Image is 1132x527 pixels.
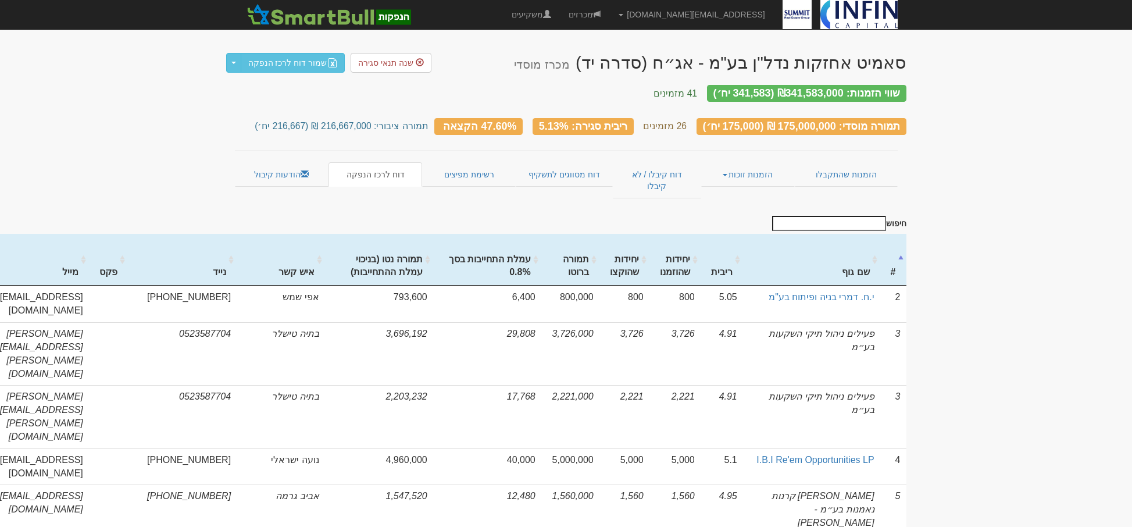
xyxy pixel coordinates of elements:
[613,162,701,198] a: דוח קיבלו / לא קיבלו
[325,234,433,286] th: תמורה נטו (בניכוי עמלת ההתחייבות) : activate to sort column ascending
[533,118,634,135] div: ריבית סגירה: 5.13%
[701,286,743,322] td: 5.05
[599,448,649,485] td: 5,000
[701,448,743,485] td: 5.1
[541,448,599,485] td: 5,000,000
[128,234,237,286] th: נייד: activate to sort column ascending
[237,385,325,448] td: בתיה טישלר
[325,322,433,385] td: 3,696,192
[328,162,422,187] a: דוח לרכז הנפקה
[541,385,599,448] td: 2,221,000
[743,234,880,286] th: שם גוף : activate to sort column ascending
[701,385,743,448] td: 4.91
[649,448,701,485] td: 5,000
[701,234,743,286] th: ריבית: activate to sort column ascending
[743,385,880,448] td: פיצול של 'פעילים ניהול תיקי השקעות בע"מ'
[351,53,431,73] a: שנה תנאי סגירה
[769,292,874,302] a: י.ח. דמרי בניה ופיתוח בע"מ
[433,322,541,385] td: 29,808
[880,286,906,322] td: 2
[880,234,906,286] th: # : activate to sort column descending
[241,53,345,73] a: שמור דוח לרכז הנפקה
[541,286,599,322] td: 800,000
[743,322,880,385] td: פיצול של 'פעילים ניהול תיקי השקעות בע"מ'
[516,162,613,187] a: דוח מסווגים לתשקיף
[244,3,415,26] img: SmartBull Logo
[599,385,649,448] td: 2,221
[880,322,906,385] td: 3
[880,385,906,448] td: 3
[237,322,325,385] td: בתיה טישלר
[514,58,569,71] small: מכרז מוסדי
[599,286,649,322] td: 800
[128,286,237,322] td: [PHONE_NUMBER]
[772,216,886,231] input: חיפוש
[237,234,325,286] th: איש קשר : activate to sort column ascending
[756,455,874,465] a: I.B.I Re'em Opportunities LP
[237,448,325,485] td: נועה ישראלי
[649,286,701,322] td: 800
[880,448,906,485] td: 4
[128,448,237,485] td: [PHONE_NUMBER]
[541,322,599,385] td: 3,726,000
[541,234,599,286] th: תמורה ברוטו: activate to sort column ascending
[649,234,701,286] th: יחידות שהוזמנו: activate to sort column ascending
[599,322,649,385] td: 3,726
[358,58,413,67] span: שנה תנאי סגירה
[235,162,328,187] a: הודעות קיבול
[643,121,687,131] small: 26 מזמינים
[325,286,433,322] td: 793,600
[237,286,325,322] td: אפי שמש
[422,162,515,187] a: רשימת מפיצים
[654,88,697,98] small: 41 מזמינים
[795,162,897,187] a: הזמנות שהתקבלו
[128,322,237,385] td: 0523587704
[701,322,743,385] td: 4.91
[697,118,906,135] div: תמורה מוסדי: 175,000,000 ₪ (175,000 יח׳)
[433,234,541,286] th: עמלת התחייבות בסך 0.8% : activate to sort column ascending
[89,234,128,286] th: פקס: activate to sort column ascending
[128,385,237,448] td: 0523587704
[649,322,701,385] td: 3,726
[325,448,433,485] td: 4,960,000
[255,121,428,131] small: תמורה ציבורי: 216,667,000 ₪ (216,667 יח׳)
[701,162,795,187] a: הזמנות זוכות
[649,385,701,448] td: 2,221
[443,120,516,131] span: 47.60% הקצאה
[325,385,433,448] td: 2,203,232
[768,216,906,231] label: חיפוש
[707,85,906,102] div: שווי הזמנות: ₪341,583,000 (341,583 יח׳)
[433,448,541,485] td: 40,000
[328,58,337,67] img: excel-file-white.png
[433,286,541,322] td: 6,400
[433,385,541,448] td: 17,768
[514,53,906,72] div: סאמיט אחזקות נדל"ן בע"מ - אג״ח (סדרה יד) - הנפקה לציבור
[599,234,649,286] th: יחידות שהוקצו: activate to sort column ascending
